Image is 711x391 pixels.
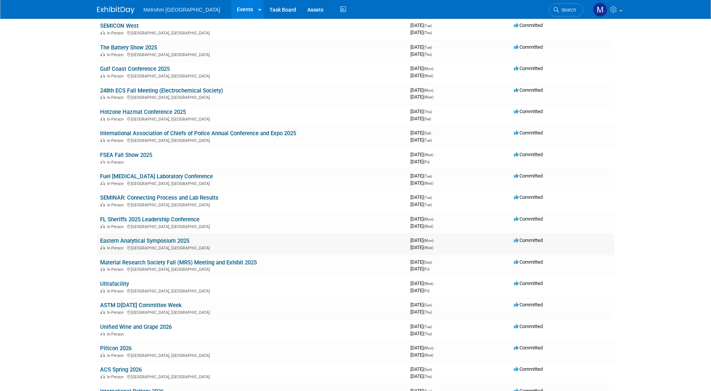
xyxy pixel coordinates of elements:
[410,302,434,307] span: [DATE]
[410,266,430,272] span: [DATE]
[410,366,434,372] span: [DATE]
[410,130,433,136] span: [DATE]
[100,116,404,122] div: [GEOGRAPHIC_DATA], [GEOGRAPHIC_DATA]
[100,51,404,57] div: [GEOGRAPHIC_DATA], [GEOGRAPHIC_DATA]
[107,95,126,100] span: In-Person
[100,375,105,378] img: In-Person Event
[100,203,105,206] img: In-Person Event
[100,73,404,79] div: [GEOGRAPHIC_DATA], [GEOGRAPHIC_DATA]
[514,44,543,50] span: Committed
[100,259,257,266] a: Material Research Society Fall (MRS) Meeting and Exhibit 2025
[100,224,105,228] img: In-Person Event
[100,267,105,271] img: In-Person Event
[424,160,430,164] span: (Fri)
[514,281,543,286] span: Committed
[434,345,436,351] span: -
[410,152,436,157] span: [DATE]
[424,267,430,271] span: (Fri)
[100,117,105,121] img: In-Person Event
[424,310,432,314] span: (Thu)
[107,138,126,143] span: In-Person
[410,173,434,179] span: [DATE]
[424,325,432,329] span: (Tue)
[434,237,436,243] span: -
[100,152,152,158] a: FSEA Fall Show 2025
[100,130,296,137] a: International Association of Chiefs of Police Annual Conference and Expo 2025
[100,281,129,287] a: Ultrafacility
[410,259,434,265] span: [DATE]
[424,31,432,35] span: (Thu)
[100,310,105,314] img: In-Person Event
[410,194,434,200] span: [DATE]
[424,239,433,243] span: (Mon)
[100,74,105,78] img: In-Person Event
[107,332,126,337] span: In-Person
[410,44,434,50] span: [DATE]
[100,366,142,373] a: ACS Spring 2026
[100,44,157,51] a: The Battery Show 2025
[410,87,436,93] span: [DATE]
[100,137,404,143] div: [GEOGRAPHIC_DATA], [GEOGRAPHIC_DATA]
[424,153,433,157] span: (Wed)
[100,289,105,293] img: In-Person Event
[434,66,436,71] span: -
[514,194,543,200] span: Committed
[433,44,434,50] span: -
[424,131,431,135] span: (Sat)
[410,309,432,315] span: [DATE]
[514,66,543,71] span: Committed
[100,245,404,251] div: [GEOGRAPHIC_DATA], [GEOGRAPHIC_DATA]
[100,94,404,100] div: [GEOGRAPHIC_DATA], [GEOGRAPHIC_DATA]
[424,289,430,293] span: (Fri)
[100,138,105,142] img: In-Person Event
[433,366,434,372] span: -
[410,51,432,57] span: [DATE]
[410,345,436,351] span: [DATE]
[100,353,105,357] img: In-Person Event
[514,237,543,243] span: Committed
[424,346,433,350] span: (Mon)
[434,281,436,286] span: -
[424,332,432,336] span: (Thu)
[559,7,576,13] span: Search
[100,237,189,244] a: Eastern Analytical Symposium 2025
[514,345,543,351] span: Committed
[514,259,543,265] span: Committed
[433,324,434,329] span: -
[100,309,404,315] div: [GEOGRAPHIC_DATA], [GEOGRAPHIC_DATA]
[424,74,433,78] span: (Wed)
[100,345,132,352] a: Pittcon 2026
[514,366,543,372] span: Committed
[107,267,126,272] span: In-Person
[593,3,607,17] img: Michelle Simoes
[410,137,432,143] span: [DATE]
[434,87,436,93] span: -
[410,245,433,250] span: [DATE]
[107,375,126,379] span: In-Person
[424,246,433,250] span: (Wed)
[100,302,182,309] a: ASTM D[DATE] Committee Week
[100,373,404,379] div: [GEOGRAPHIC_DATA], [GEOGRAPHIC_DATA]
[410,373,432,379] span: [DATE]
[424,110,432,114] span: (Thu)
[107,160,126,165] span: In-Person
[100,216,199,223] a: FL Sheriffs 2025 Leadership Conference
[100,52,105,56] img: In-Person Event
[433,302,434,307] span: -
[514,302,543,307] span: Committed
[410,94,433,100] span: [DATE]
[514,130,543,136] span: Committed
[144,7,220,13] span: Metrohm [GEOGRAPHIC_DATA]
[514,152,543,157] span: Committed
[432,130,433,136] span: -
[424,303,432,307] span: (Sun)
[410,237,436,243] span: [DATE]
[100,30,404,36] div: [GEOGRAPHIC_DATA], [GEOGRAPHIC_DATA]
[424,217,433,221] span: (Mon)
[424,52,432,57] span: (Thu)
[107,181,126,186] span: In-Person
[424,353,433,357] span: (Wed)
[433,259,434,265] span: -
[410,73,433,78] span: [DATE]
[433,173,434,179] span: -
